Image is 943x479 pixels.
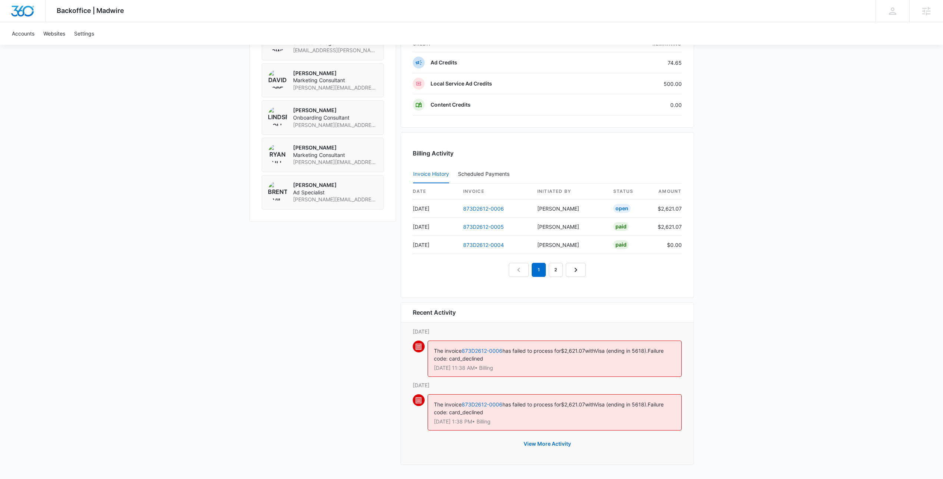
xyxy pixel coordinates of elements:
[57,7,124,14] span: Backoffice | Madwire
[293,121,378,129] span: [PERSON_NAME][EMAIL_ADDRESS][PERSON_NAME][DOMAIN_NAME]
[413,328,682,335] p: [DATE]
[603,52,682,73] td: 74.65
[293,158,378,166] span: [PERSON_NAME][EMAIL_ADDRESS][PERSON_NAME][DOMAIN_NAME]
[431,101,471,108] p: Content Credits
[531,200,607,218] td: [PERSON_NAME]
[502,348,561,354] span: has failed to process for
[293,114,378,121] span: Onboarding Consultant
[70,22,99,45] a: Settings
[561,401,585,408] span: $2,621.07
[39,22,70,45] a: Websites
[293,70,378,77] p: [PERSON_NAME]
[293,151,378,159] span: Marketing Consultant
[595,401,648,408] span: Visa (ending in 5618).
[462,348,502,354] a: 873D2612-0006
[434,401,462,408] span: The invoice
[293,189,378,196] span: Ad Specialist
[652,218,682,236] td: $2,621.07
[607,184,652,200] th: status
[613,240,629,249] div: Paid
[413,308,456,317] h6: Recent Activity
[434,419,675,424] p: [DATE] 1:38 PM • Billing
[413,184,457,200] th: date
[531,236,607,254] td: [PERSON_NAME]
[603,94,682,115] td: 0.00
[293,144,378,151] p: [PERSON_NAME]
[293,107,378,114] p: [PERSON_NAME]
[413,200,457,218] td: [DATE]
[293,181,378,189] p: [PERSON_NAME]
[413,381,682,389] p: [DATE]
[434,348,462,354] span: The invoice
[566,263,586,277] a: Next Page
[268,107,287,126] img: Lindsey Collett
[531,184,607,200] th: Initiated By
[549,263,563,277] a: Page 2
[413,165,449,183] button: Invoice History
[532,263,546,277] em: 1
[7,22,39,45] a: Accounts
[652,200,682,218] td: $2,621.07
[585,348,595,354] span: with
[434,365,675,371] p: [DATE] 11:38 AM • Billing
[268,181,287,201] img: Brent Avila
[463,224,504,230] a: 873D2612-0005
[603,73,682,94] td: 500.00
[293,77,378,84] span: Marketing Consultant
[413,218,457,236] td: [DATE]
[516,435,578,453] button: View More Activity
[531,218,607,236] td: [PERSON_NAME]
[431,59,457,66] p: Ad Credits
[413,236,457,254] td: [DATE]
[585,401,595,408] span: with
[268,144,287,163] img: Ryan Bullinger
[509,263,586,277] nav: Pagination
[431,80,492,87] p: Local Service Ad Credits
[463,242,504,248] a: 873D2612-0004
[613,222,629,231] div: Paid
[502,401,561,408] span: has failed to process for
[561,348,585,354] span: $2,621.07
[457,184,531,200] th: invoice
[413,149,682,158] h3: Billing Activity
[293,84,378,91] span: [PERSON_NAME][EMAIL_ADDRESS][PERSON_NAME][DOMAIN_NAME]
[293,47,378,54] span: [EMAIL_ADDRESS][PERSON_NAME][DOMAIN_NAME]
[595,348,648,354] span: Visa (ending in 5618).
[268,70,287,89] img: David Korecki
[652,184,682,200] th: amount
[463,205,504,212] a: 873D2612-0006
[652,236,682,254] td: $0.00
[462,401,502,408] a: 873D2612-0006
[458,171,512,177] div: Scheduled Payments
[293,196,378,203] span: [PERSON_NAME][EMAIL_ADDRESS][PERSON_NAME][DOMAIN_NAME]
[613,204,631,213] div: Open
